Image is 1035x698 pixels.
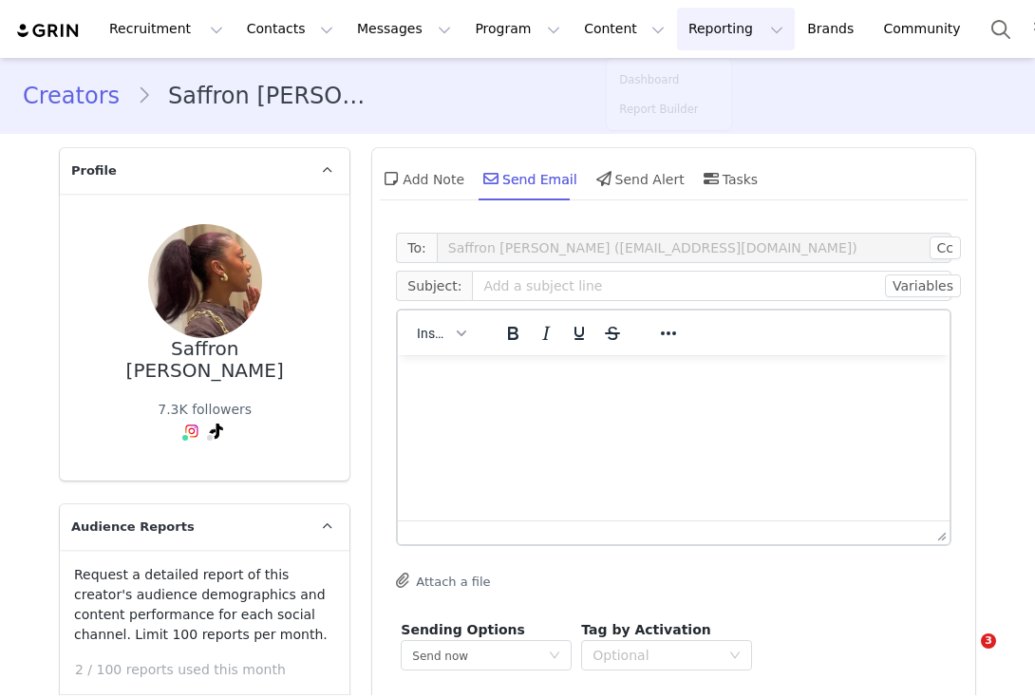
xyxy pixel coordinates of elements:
[885,274,961,297] button: Variables
[398,355,950,520] iframe: Rich Text Area
[549,650,560,663] i: icon: down
[930,236,961,259] button: Cc
[148,224,262,338] img: 7bc16da6-5316-424e-83b0-43bdce6bb17b.jpg
[15,22,82,40] img: grin logo
[409,320,473,347] button: Insert
[71,518,195,537] span: Audience Reports
[930,521,950,544] div: Press the Up and Down arrow keys to resize the editor.
[463,8,572,50] button: Program
[619,101,698,117] p: Report Builder
[235,8,345,50] button: Contacts
[796,8,871,50] a: Brands
[158,400,252,420] div: 7.3K followers
[90,338,319,381] div: Saffron [PERSON_NAME]
[184,424,199,439] img: instagram.svg
[729,650,741,663] i: icon: down
[472,271,951,301] input: Add a subject line
[380,156,464,201] div: Add Note
[593,646,720,665] div: Optional
[480,156,577,201] div: Send Email
[417,326,450,341] span: Insert
[652,320,685,347] button: Reveal or hide additional toolbar items
[396,569,490,592] button: Attach a file
[873,8,981,50] a: Community
[396,271,472,301] span: Subject:
[596,320,629,347] button: Strikethrough
[346,8,462,50] button: Messages
[700,156,759,201] div: Tasks
[497,320,529,347] button: Bold
[71,161,117,180] span: Profile
[942,633,988,679] iframe: Intercom live chat
[981,633,996,649] span: 3
[412,650,468,663] span: Send now
[396,233,436,263] span: To:
[593,156,685,201] div: Send Alert
[980,8,1022,50] button: Search
[75,660,349,680] p: 2 / 100 reports used this month
[573,8,676,50] button: Content
[401,622,525,637] span: Sending Options
[98,8,235,50] button: Recruitment
[530,320,562,347] button: Italic
[677,8,795,50] button: Reporting
[563,320,595,347] button: Underline
[23,79,137,113] a: Creators
[619,71,679,87] p: Dashboard
[581,622,710,637] span: Tag by Activation
[74,565,335,645] p: Request a detailed report of this creator's audience demographics and content performance for eac...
